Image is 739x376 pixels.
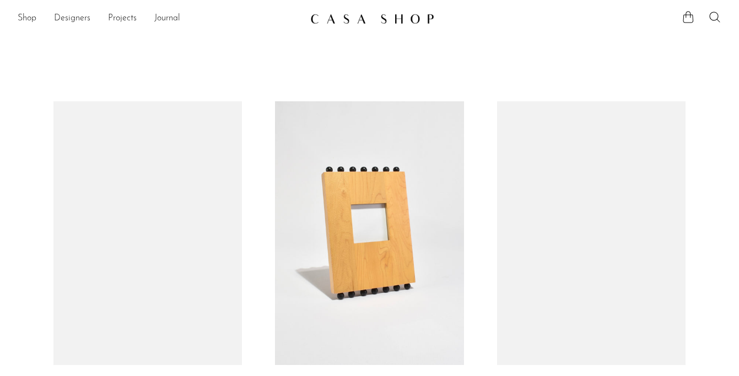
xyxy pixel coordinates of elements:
[18,12,36,26] a: Shop
[154,12,180,26] a: Journal
[18,9,301,28] nav: Desktop navigation
[108,12,137,26] a: Projects
[18,9,301,28] ul: NEW HEADER MENU
[54,12,90,26] a: Designers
